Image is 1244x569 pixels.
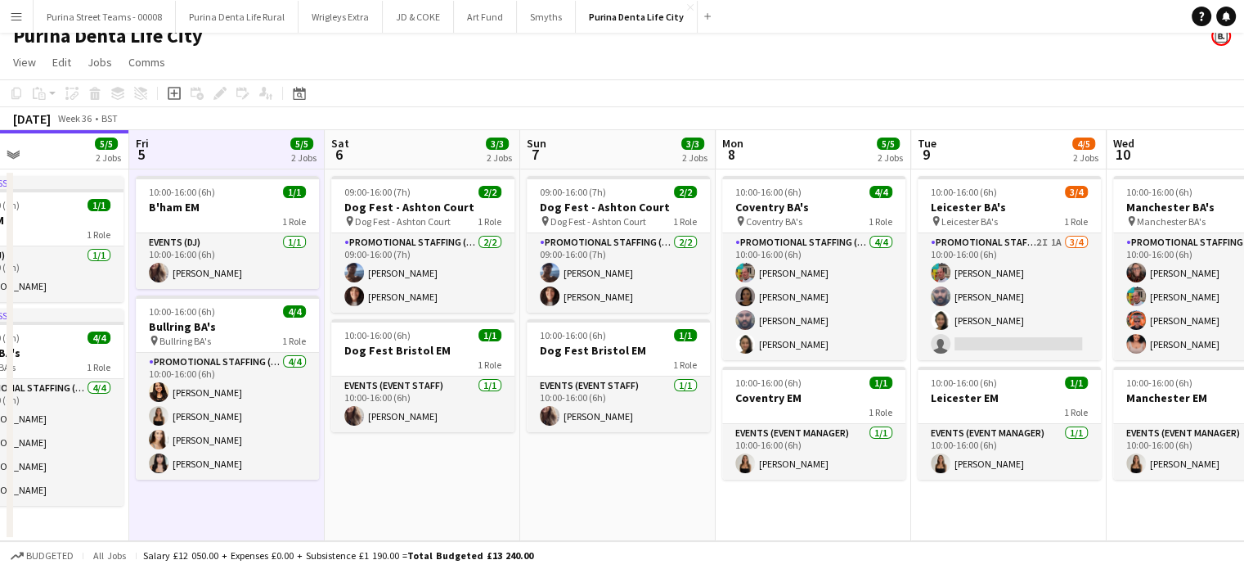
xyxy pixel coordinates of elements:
[101,112,118,124] div: BST
[46,52,78,73] a: Edit
[143,549,533,562] div: Salary £12 050.00 + Expenses £0.00 + Subsistence £1 190.00 =
[13,24,203,48] h1: Purina Denta Life City
[81,52,119,73] a: Jobs
[517,1,576,33] button: Smyths
[7,52,43,73] a: View
[454,1,517,33] button: Art Fund
[13,55,36,70] span: View
[299,1,383,33] button: Wrigleys Extra
[34,1,176,33] button: Purina Street Teams - 00008
[90,549,129,562] span: All jobs
[8,547,76,565] button: Budgeted
[383,1,454,33] button: JD & COKE
[122,52,172,73] a: Comms
[128,55,165,70] span: Comms
[26,550,74,562] span: Budgeted
[1211,26,1231,46] app-user-avatar: Bounce Activations Ltd
[576,1,698,33] button: Purina Denta Life City
[407,549,533,562] span: Total Budgeted £13 240.00
[54,112,95,124] span: Week 36
[13,111,51,127] div: [DATE]
[52,55,71,70] span: Edit
[88,55,112,70] span: Jobs
[176,1,299,33] button: Purina Denta Life Rural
